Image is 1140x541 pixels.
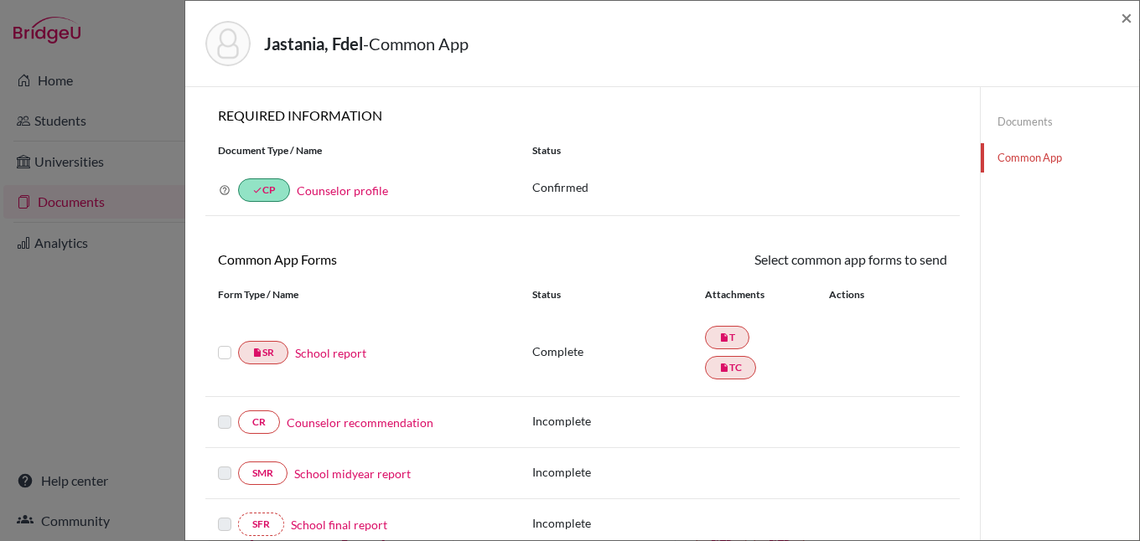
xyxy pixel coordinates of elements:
[520,143,960,158] div: Status
[264,33,363,54] strong: Jastania, Fdel
[532,514,705,532] p: Incomplete
[205,107,960,123] h6: REQUIRED INFORMATION
[238,410,280,434] a: CR
[205,251,583,267] h6: Common App Forms
[205,143,520,158] div: Document Type / Name
[238,178,290,202] a: doneCP
[981,143,1139,173] a: Common App
[981,107,1139,137] a: Documents
[238,513,284,536] a: SFR
[532,178,947,196] p: Confirmed
[238,461,288,485] a: SMR
[1121,5,1132,29] span: ×
[532,412,705,430] p: Incomplete
[252,348,262,358] i: insert_drive_file
[532,287,705,302] div: Status
[809,287,913,302] div: Actions
[252,185,262,195] i: done
[205,287,520,302] div: Form Type / Name
[1121,8,1132,28] button: Close
[363,33,469,54] span: - Common App
[705,326,749,349] a: insert_drive_fileT
[295,344,366,362] a: School report
[291,516,387,533] a: School final report
[532,343,705,360] p: Complete
[719,332,729,343] i: insert_drive_file
[287,414,433,431] a: Counselor recommendation
[583,250,960,270] div: Select common app forms to send
[532,463,705,481] p: Incomplete
[238,341,288,364] a: insert_drive_fileSR
[705,287,809,302] div: Attachments
[705,356,756,379] a: insert_drive_fileTC
[294,465,411,482] a: School midyear report
[719,363,729,373] i: insert_drive_file
[297,183,388,198] a: Counselor profile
